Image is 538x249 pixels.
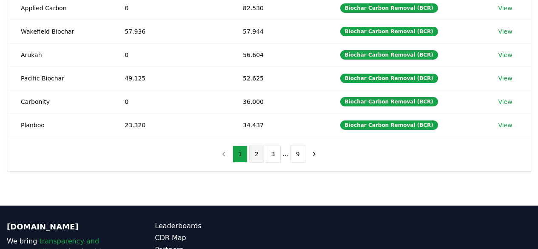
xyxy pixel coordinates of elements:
[111,90,229,113] td: 0
[7,90,111,113] td: Carbonity
[229,66,327,90] td: 52.625
[340,120,438,130] div: Biochar Carbon Removal (BCR)
[229,90,327,113] td: 36.000
[340,27,438,36] div: Biochar Carbon Removal (BCR)
[7,66,111,90] td: Pacific Biochar
[340,74,438,83] div: Biochar Carbon Removal (BCR)
[111,66,229,90] td: 49.125
[266,146,281,163] button: 3
[111,113,229,137] td: 23.320
[249,146,264,163] button: 2
[7,221,121,233] p: [DOMAIN_NAME]
[498,121,512,129] a: View
[229,20,327,43] td: 57.944
[290,146,305,163] button: 9
[229,43,327,66] td: 56.604
[498,4,512,12] a: View
[7,113,111,137] td: Planboo
[233,146,248,163] button: 1
[111,43,229,66] td: 0
[7,20,111,43] td: Wakefield Biochar
[498,51,512,59] a: View
[498,74,512,83] a: View
[498,27,512,36] a: View
[155,221,269,231] a: Leaderboards
[340,97,438,106] div: Biochar Carbon Removal (BCR)
[340,50,438,60] div: Biochar Carbon Removal (BCR)
[498,97,512,106] a: View
[7,43,111,66] td: Arukah
[111,20,229,43] td: 57.936
[307,146,322,163] button: next page
[155,233,269,243] a: CDR Map
[229,113,327,137] td: 34.437
[340,3,438,13] div: Biochar Carbon Removal (BCR)
[282,149,289,159] li: ...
